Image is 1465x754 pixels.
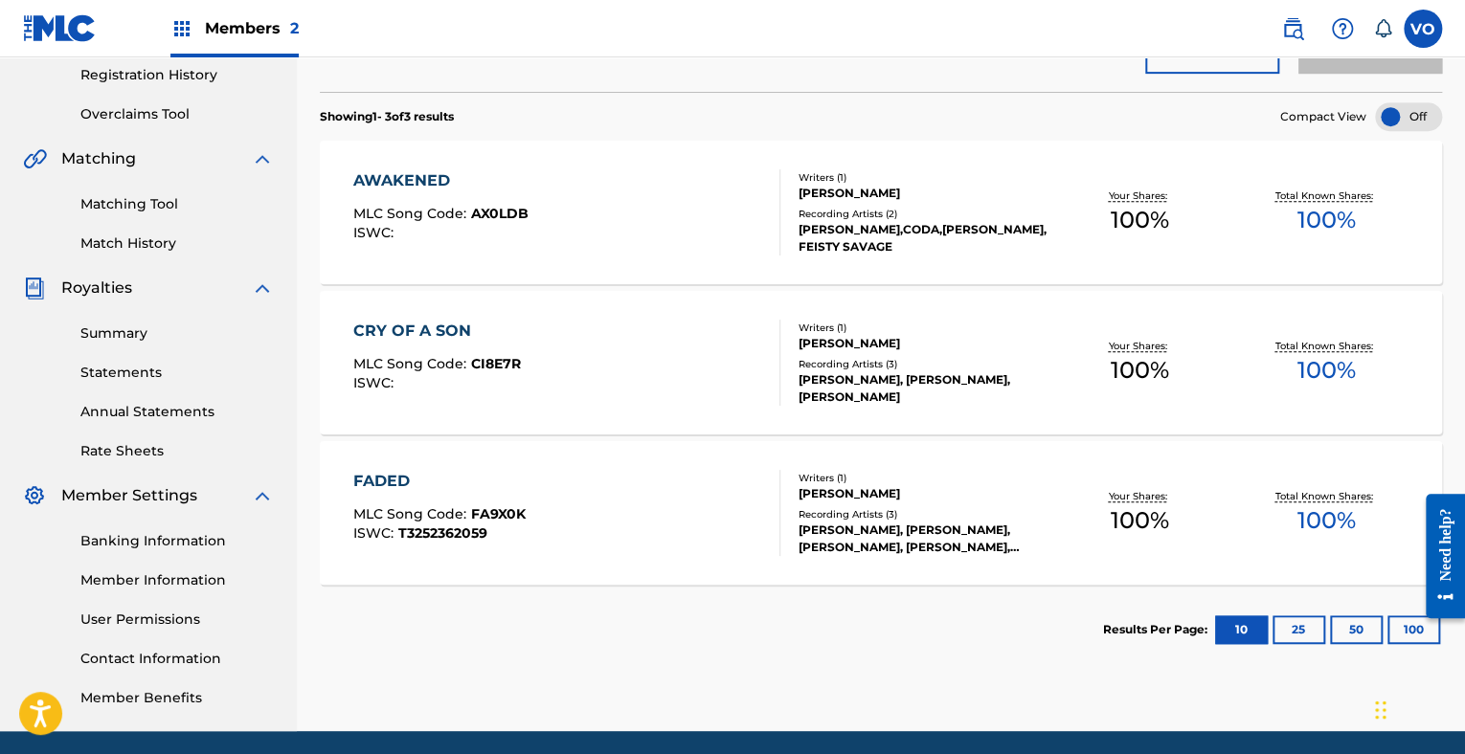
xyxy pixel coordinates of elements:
a: Member Benefits [80,688,274,708]
iframe: Resource Center [1411,479,1465,633]
p: Total Known Shares: [1275,188,1378,203]
p: Total Known Shares: [1275,489,1378,503]
div: AWAKENED [353,169,529,192]
img: expand [251,147,274,170]
span: MLC Song Code : [353,205,471,222]
span: Matching [61,147,136,170]
span: FA9X0K [471,505,526,522]
span: ISWC : [353,224,398,241]
div: [PERSON_NAME], [PERSON_NAME], [PERSON_NAME], [PERSON_NAME], [PERSON_NAME],[PERSON_NAME],[PERSON_N... [799,521,1047,556]
img: Member Settings [23,484,46,507]
div: Drag [1375,681,1386,739]
p: Your Shares: [1108,339,1171,353]
img: Royalties [23,277,46,299]
a: FADEDMLC Song Code:FA9X0KISWC:T3252362059Writers (1)[PERSON_NAME]Recording Artists (3)[PERSON_NAM... [320,441,1442,585]
a: Annual Statements [80,402,274,422]
div: [PERSON_NAME] [799,485,1047,502]
div: [PERSON_NAME] [799,185,1047,202]
div: [PERSON_NAME], [PERSON_NAME], [PERSON_NAME] [799,371,1047,406]
a: AWAKENEDMLC Song Code:AX0LDBISWC:Writers (1)[PERSON_NAME]Recording Artists (2)[PERSON_NAME],CODA,... [320,141,1442,284]
span: CI8E7R [471,355,521,372]
a: Overclaims Tool [80,104,274,124]
div: Writers ( 1 ) [799,321,1047,335]
div: FADED [353,470,526,493]
span: Member Settings [61,484,197,507]
img: expand [251,484,274,507]
div: User Menu [1404,10,1442,48]
a: Contact Information [80,649,274,669]
iframe: Chat Widget [1369,662,1465,754]
a: Summary [80,323,274,344]
span: MLC Song Code : [353,505,471,522]
a: Banking Information [80,531,274,551]
a: Public Search [1273,10,1312,48]
div: Writers ( 1 ) [799,471,1047,485]
div: Recording Artists ( 3 ) [799,507,1047,521]
img: Top Rightsholders [170,17,193,40]
button: 50 [1330,615,1383,644]
span: 100 % [1297,203,1356,237]
span: 100 % [1111,503,1169,538]
p: Total Known Shares: [1275,339,1378,353]
div: Writers ( 1 ) [799,170,1047,185]
button: 10 [1215,615,1268,644]
span: 100 % [1297,353,1356,388]
button: 25 [1273,615,1325,644]
div: CRY OF A SON [353,320,521,343]
span: Members [205,17,299,39]
a: User Permissions [80,610,274,630]
span: Compact View [1280,108,1366,125]
button: 100 [1387,615,1440,644]
div: Recording Artists ( 3 ) [799,357,1047,371]
div: Help [1323,10,1362,48]
span: 100 % [1297,503,1356,538]
img: MLC Logo [23,14,97,42]
img: search [1281,17,1304,40]
p: Showing 1 - 3 of 3 results [320,108,454,125]
span: 100 % [1111,203,1169,237]
span: 100 % [1111,353,1169,388]
a: Match History [80,233,274,254]
img: Matching [23,147,47,170]
span: T3252362059 [398,524,487,542]
a: Matching Tool [80,194,274,214]
a: Registration History [80,65,274,85]
img: help [1331,17,1354,40]
p: Your Shares: [1108,489,1171,503]
p: Your Shares: [1108,188,1171,203]
p: Results Per Page: [1103,621,1212,638]
a: CRY OF A SONMLC Song Code:CI8E7RISWC:Writers (1)[PERSON_NAME]Recording Artists (3)[PERSON_NAME], ... [320,291,1442,434]
span: ISWC : [353,374,398,391]
div: [PERSON_NAME] [799,335,1047,352]
img: expand [251,277,274,299]
span: Royalties [61,277,132,299]
a: Rate Sheets [80,441,274,461]
div: Recording Artists ( 2 ) [799,207,1047,221]
span: AX0LDB [471,205,529,222]
span: MLC Song Code : [353,355,471,372]
div: Notifications [1373,19,1392,38]
span: ISWC : [353,524,398,542]
a: Statements [80,363,274,383]
span: 2 [290,19,299,37]
div: [PERSON_NAME],CODA,[PERSON_NAME], FEISTY SAVAGE [799,221,1047,255]
a: Member Information [80,570,274,590]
